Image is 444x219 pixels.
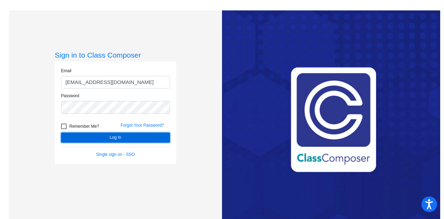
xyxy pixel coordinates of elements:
[96,152,135,157] a: Single sign on - SSO
[69,122,99,130] span: Remember Me?
[121,123,164,128] a: Forgot Your Password?
[61,68,71,74] label: Email
[61,133,170,143] button: Log In
[61,93,79,99] label: Password
[55,51,176,59] h3: Sign in to Class Composer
